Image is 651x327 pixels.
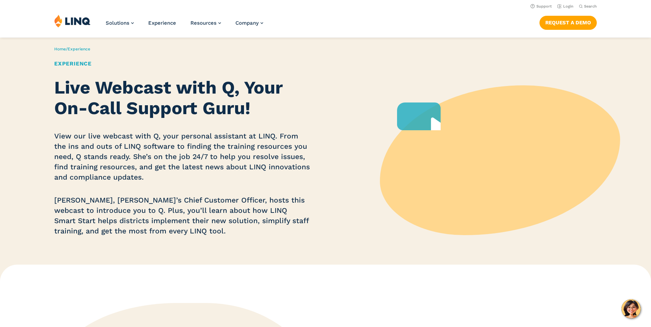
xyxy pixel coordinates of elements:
a: Request a Demo [539,16,597,29]
p: View our live webcast with Q, your personal assistant at LINQ. From the ins and outs of LINQ soft... [54,131,311,182]
span: Resources [190,20,217,26]
a: Solutions [106,20,134,26]
h2: Live Webcast with Q, Your On-Call Support Guru! [54,77,311,119]
a: Company [235,20,263,26]
button: Open Search Bar [579,4,597,9]
span: Search [584,4,597,9]
nav: Primary Navigation [106,14,263,37]
h1: Experience [54,60,311,68]
span: Solutions [106,20,129,26]
a: Login [557,4,573,9]
a: Experience [148,20,176,26]
button: Hello, have a question? Let’s chat. [621,299,641,318]
span: Company [235,20,259,26]
div: Play [397,102,441,130]
img: LINQ | K‑12 Software [54,14,91,27]
span: / [54,47,90,51]
span: Experience [68,47,90,51]
p: [PERSON_NAME], [PERSON_NAME]’s Chief Customer Officer, hosts this webcast to introduce you to Q. ... [54,195,311,236]
a: Resources [190,20,221,26]
nav: Button Navigation [539,14,597,29]
a: Home [54,47,66,51]
a: Support [531,4,552,9]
